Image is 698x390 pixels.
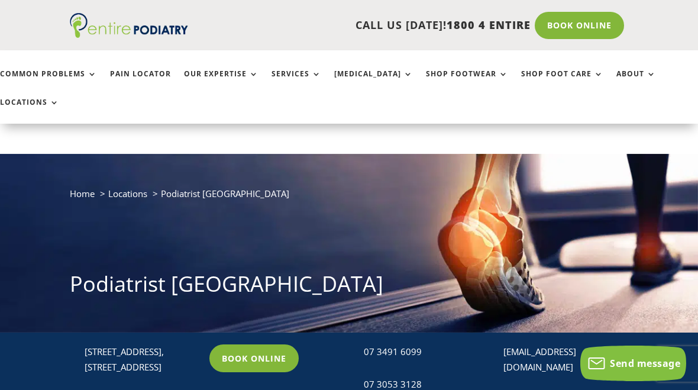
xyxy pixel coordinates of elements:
[110,70,171,95] a: Pain Locator
[184,70,258,95] a: Our Expertise
[70,28,188,40] a: Entire Podiatry
[161,188,289,199] span: Podiatrist [GEOGRAPHIC_DATA]
[334,70,413,95] a: [MEDICAL_DATA]
[521,70,603,95] a: Shop Foot Care
[426,70,508,95] a: Shop Footwear
[616,70,656,95] a: About
[108,188,147,199] a: Locations
[70,186,628,210] nav: breadcrumb
[85,344,201,375] p: [STREET_ADDRESS], [STREET_ADDRESS]
[503,346,576,373] a: [EMAIL_ADDRESS][DOMAIN_NAME]
[447,18,531,32] span: 1800 4 ENTIRE
[70,188,95,199] a: Home
[193,18,531,33] p: CALL US [DATE]!
[535,12,624,39] a: Book Online
[580,346,686,381] button: Send message
[272,70,321,95] a: Services
[70,269,628,305] h1: Podiatrist [GEOGRAPHIC_DATA]
[610,357,680,370] span: Send message
[209,344,299,372] a: Book Online
[70,13,188,38] img: logo (1)
[364,344,480,360] div: 07 3491 6099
